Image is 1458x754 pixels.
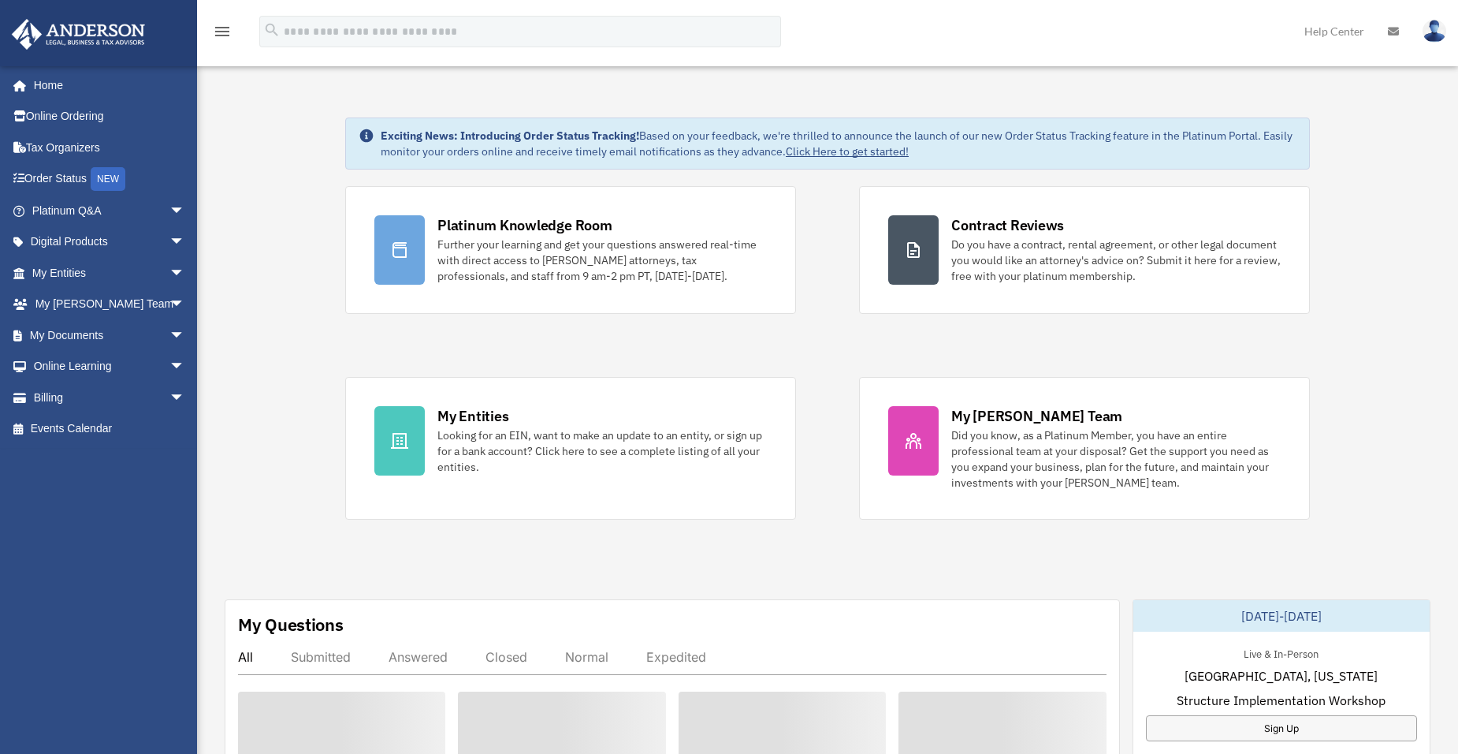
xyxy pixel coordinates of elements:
[11,257,209,289] a: My Entitiesarrow_drop_down
[859,186,1310,314] a: Contract Reviews Do you have a contract, rental agreement, or other legal document you would like...
[169,289,201,321] span: arrow_drop_down
[1185,666,1378,685] span: [GEOGRAPHIC_DATA], [US_STATE]
[565,649,608,665] div: Normal
[11,226,209,258] a: Digital Productsarrow_drop_down
[213,22,232,41] i: menu
[951,237,1281,284] div: Do you have a contract, rental agreement, or other legal document you would like an attorney's ad...
[11,413,209,445] a: Events Calendar
[389,649,448,665] div: Answered
[11,319,209,351] a: My Documentsarrow_drop_down
[859,377,1310,520] a: My [PERSON_NAME] Team Did you know, as a Platinum Member, you have an entire professional team at...
[11,132,209,163] a: Tax Organizers
[1133,600,1430,632] div: [DATE]-[DATE]
[786,144,909,159] a: Click Here to get started!
[951,215,1064,235] div: Contract Reviews
[345,186,796,314] a: Platinum Knowledge Room Further your learning and get your questions answered real-time with dire...
[169,319,201,352] span: arrow_drop_down
[169,382,201,414] span: arrow_drop_down
[238,649,253,665] div: All
[11,101,209,133] a: Online Ordering
[951,427,1281,491] div: Did you know, as a Platinum Member, you have an entire professional team at your disposal? Get th...
[11,382,209,413] a: Billingarrow_drop_down
[1231,644,1331,661] div: Live & In-Person
[169,257,201,289] span: arrow_drop_down
[646,649,706,665] div: Expedited
[238,613,344,636] div: My Questions
[437,215,612,235] div: Platinum Knowledge Room
[437,427,767,475] div: Looking for an EIN, want to make an update to an entity, or sign up for a bank account? Click her...
[1177,691,1385,710] span: Structure Implementation Workshop
[169,351,201,383] span: arrow_drop_down
[345,377,796,520] a: My Entities Looking for an EIN, want to make an update to an entity, or sign up for a bank accoun...
[381,129,639,143] strong: Exciting News: Introducing Order Status Tracking!
[11,69,201,101] a: Home
[1423,20,1446,43] img: User Pic
[263,21,281,39] i: search
[437,237,767,284] div: Further your learning and get your questions answered real-time with direct access to [PERSON_NAM...
[485,649,527,665] div: Closed
[1146,715,1418,741] a: Sign Up
[7,19,150,50] img: Anderson Advisors Platinum Portal
[91,167,125,191] div: NEW
[381,128,1296,159] div: Based on your feedback, we're thrilled to announce the launch of our new Order Status Tracking fe...
[11,289,209,320] a: My [PERSON_NAME] Teamarrow_drop_down
[11,195,209,226] a: Platinum Q&Aarrow_drop_down
[169,226,201,259] span: arrow_drop_down
[11,163,209,196] a: Order StatusNEW
[291,649,351,665] div: Submitted
[951,406,1122,426] div: My [PERSON_NAME] Team
[11,351,209,383] a: Online Learningarrow_drop_down
[437,406,508,426] div: My Entities
[169,195,201,227] span: arrow_drop_down
[213,28,232,41] a: menu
